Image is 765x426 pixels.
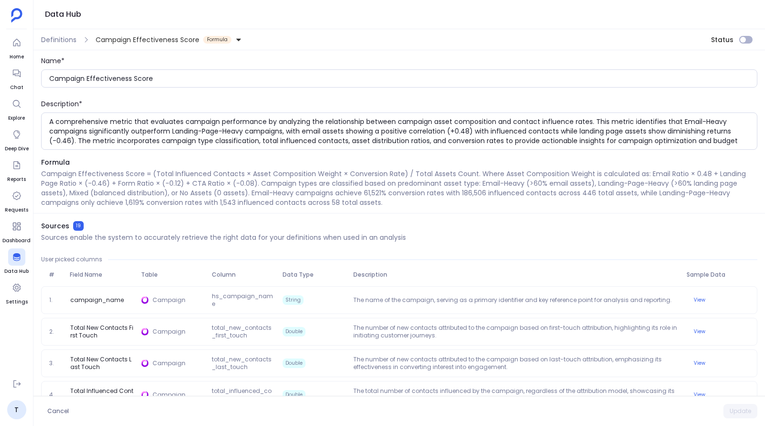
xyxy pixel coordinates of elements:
[283,359,306,368] span: Double
[41,256,102,263] span: User picked columns
[45,359,66,367] span: 3.
[49,74,757,83] input: Enter the name of definition
[350,387,682,403] p: The total number of contacts influenced by the campaign, regardless of the attribution model, sho...
[45,328,66,336] span: 2.
[208,324,279,339] span: total_new_contacts_first_touch
[688,389,711,401] button: View
[94,32,244,47] button: Campaign Effectiveness ScoreFormula
[208,387,279,403] span: total_influenced_contacts
[7,400,26,419] a: T
[688,326,711,337] button: View
[66,296,128,304] span: campaign_name
[350,324,682,339] p: The number of new contacts attributed to the campaign based on first-touch attribution, highlight...
[688,294,711,306] button: View
[153,359,204,367] span: Campaign
[7,157,26,183] a: Reports
[5,126,29,153] a: Deep Dive
[8,53,25,61] span: Home
[45,8,81,21] h1: Data Hub
[8,95,25,122] a: Explore
[41,56,757,66] div: Name*
[41,233,406,242] p: Sources enable the system to accurately retrieve the right data for your definitions when used in...
[96,35,199,45] span: Campaign Effectiveness Score
[283,390,306,400] span: Double
[66,271,137,279] span: Field Name
[153,328,204,336] span: Campaign
[45,296,66,304] span: 1.
[137,271,208,279] span: Table
[208,356,279,371] span: total_new_contacts_last_touch
[208,292,279,308] span: hs_campaign_name
[208,271,279,279] span: Column
[5,187,28,214] a: Requests
[283,327,306,336] span: Double
[66,387,137,403] span: Total Influenced Contacts
[8,65,25,91] a: Chat
[350,271,683,279] span: Description
[153,296,204,304] span: Campaign
[41,35,76,45] span: Definitions
[688,358,711,369] button: View
[41,169,757,207] p: Campaign Effectiveness Score = (Total Influenced Contacts × Asset Composition Weight × Conversion...
[4,268,29,275] span: Data Hub
[203,36,231,44] span: Formula
[153,391,204,399] span: Campaign
[41,99,757,109] div: Description*
[5,206,28,214] span: Requests
[5,145,29,153] span: Deep Dive
[8,114,25,122] span: Explore
[6,298,28,306] span: Settings
[4,248,29,275] a: Data Hub
[2,237,31,245] span: Dashboard
[41,221,69,231] span: Sources
[41,404,75,418] button: Cancel
[66,324,137,339] span: Total New Contacts First Touch
[2,218,31,245] a: Dashboard
[41,157,757,167] span: Formula
[6,279,28,306] a: Settings
[45,391,66,399] span: 4.
[283,295,304,305] span: String
[279,271,350,279] span: Data Type
[49,117,757,146] textarea: A comprehensive metric that evaluates campaign performance by analyzing the relationship between ...
[8,34,25,61] a: Home
[11,8,22,22] img: petavue logo
[683,271,754,279] span: Sample Data
[8,84,25,91] span: Chat
[711,35,733,45] span: Status
[7,176,26,183] span: Reports
[66,356,137,371] span: Total New Contacts Last Touch
[350,356,682,371] p: The number of new contacts attributed to the campaign based on last-touch attribution, emphasizin...
[73,221,84,231] span: 19
[45,271,66,279] span: #
[350,296,682,304] p: The name of the campaign, serving as a primary identifier and key reference point for analysis an...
